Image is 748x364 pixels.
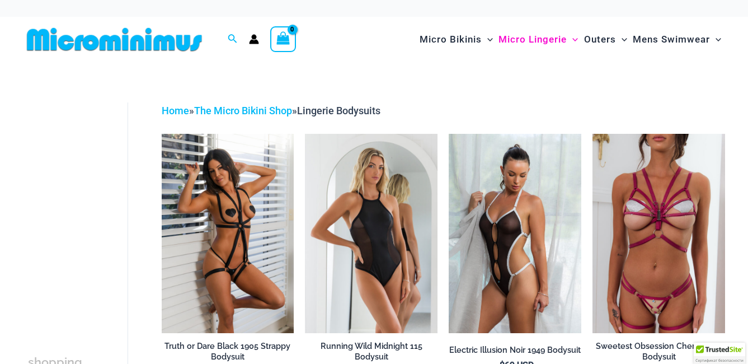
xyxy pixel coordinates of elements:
span: Menu Toggle [482,25,493,54]
h2: Running Wild Midnight 115 Bodysuit [305,341,437,362]
img: Electric Illusion Noir 1949 Bodysuit 03 [449,134,581,333]
img: Sweetest Obsession Cherry 1129 Bra 6119 Bottom 1939 Bodysuit 09 [592,134,725,333]
h2: Sweetest Obsession Cherry 1939 Bodysuit [592,341,725,362]
div: TrustedSite Certified [694,343,745,364]
span: » » [162,105,380,116]
img: MM SHOP LOGO FLAT [22,27,206,52]
a: Account icon link [249,34,259,44]
a: Electric Illusion Noir 1949 Bodysuit [449,345,581,360]
a: Truth or Dare Black 1905 Bodysuit 611 Micro 07Truth or Dare Black 1905 Bodysuit 611 Micro 05Truth... [162,134,294,333]
a: Running Wild Midnight 115 Bodysuit 02Running Wild Midnight 115 Bodysuit 12Running Wild Midnight 1... [305,134,437,333]
span: Menu Toggle [616,25,627,54]
a: Micro BikinisMenu ToggleMenu Toggle [417,22,496,57]
span: Micro Bikinis [420,25,482,54]
h2: Electric Illusion Noir 1949 Bodysuit [449,345,581,356]
iframe: TrustedSite Certified [28,94,129,318]
a: Sweetest Obsession Cherry 1129 Bra 6119 Bottom 1939 Bodysuit 09Sweetest Obsession Cherry 1129 Bra... [592,134,725,333]
nav: Site Navigation [415,21,726,58]
a: Electric Illusion Noir 1949 Bodysuit 03Electric Illusion Noir 1949 Bodysuit 04Electric Illusion N... [449,134,581,333]
a: OutersMenu ToggleMenu Toggle [581,22,630,57]
h2: Truth or Dare Black 1905 Strappy Bodysuit [162,341,294,362]
span: Lingerie Bodysuits [297,105,380,116]
a: Search icon link [228,32,238,46]
img: Truth or Dare Black 1905 Bodysuit 611 Micro 07 [162,134,294,333]
a: View Shopping Cart, empty [270,26,296,52]
span: Micro Lingerie [498,25,567,54]
span: Outers [584,25,616,54]
a: Micro LingerieMenu ToggleMenu Toggle [496,22,581,57]
span: Menu Toggle [710,25,721,54]
a: Mens SwimwearMenu ToggleMenu Toggle [630,22,724,57]
a: The Micro Bikini Shop [194,105,292,116]
a: Home [162,105,189,116]
span: Menu Toggle [567,25,578,54]
img: Running Wild Midnight 115 Bodysuit 02 [305,134,437,333]
span: Mens Swimwear [633,25,710,54]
